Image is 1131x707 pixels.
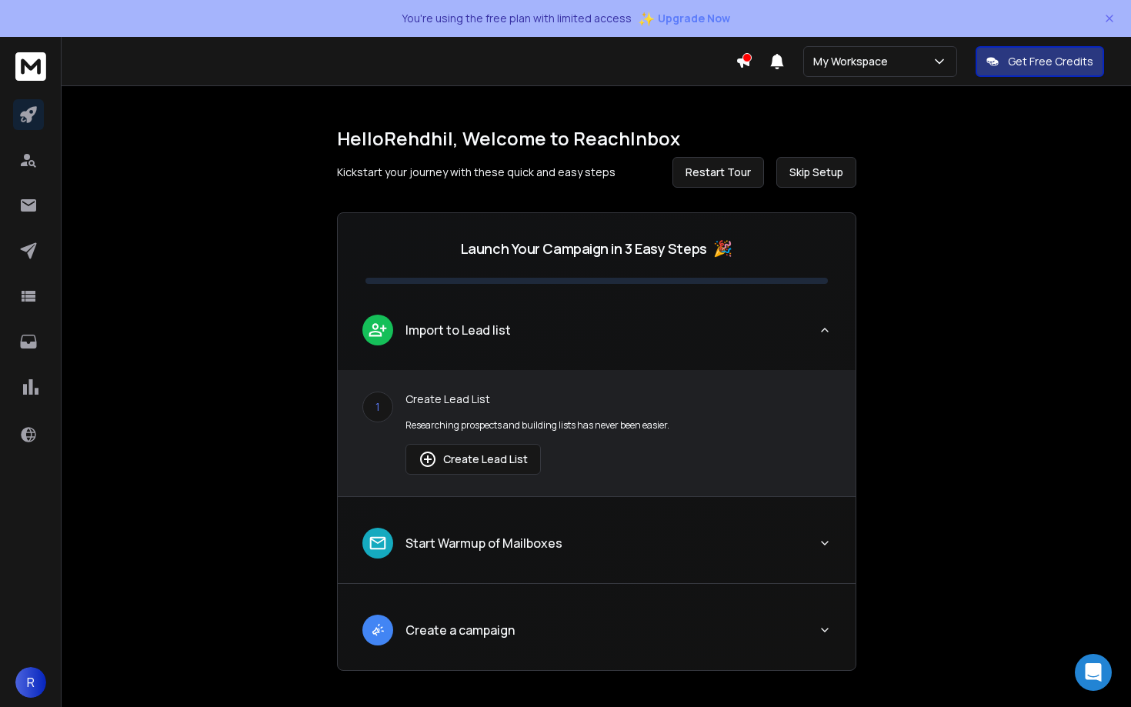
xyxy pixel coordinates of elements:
[368,533,388,553] img: lead
[15,667,46,698] button: R
[338,370,856,496] div: leadImport to Lead list
[672,157,764,188] button: Restart Tour
[776,157,856,188] button: Skip Setup
[638,3,730,34] button: ✨Upgrade Now
[789,165,843,180] span: Skip Setup
[405,392,831,407] p: Create Lead List
[402,11,632,26] p: You're using the free plan with limited access
[337,165,616,180] p: Kickstart your journey with these quick and easy steps
[338,602,856,670] button: leadCreate a campaign
[638,8,655,29] span: ✨
[338,515,856,583] button: leadStart Warmup of Mailboxes
[461,238,707,259] p: Launch Your Campaign in 3 Easy Steps
[338,302,856,370] button: leadImport to Lead list
[368,320,388,339] img: lead
[713,238,732,259] span: 🎉
[362,392,393,422] div: 1
[1008,54,1093,69] p: Get Free Credits
[405,621,515,639] p: Create a campaign
[1075,654,1112,691] div: Open Intercom Messenger
[658,11,730,26] span: Upgrade Now
[813,54,894,69] p: My Workspace
[976,46,1104,77] button: Get Free Credits
[419,450,437,469] img: lead
[405,419,831,432] p: Researching prospects and building lists has never been easier.
[405,444,541,475] button: Create Lead List
[337,126,856,151] h1: Hello Rehdhil , Welcome to ReachInbox
[368,620,388,639] img: lead
[405,534,562,552] p: Start Warmup of Mailboxes
[405,321,511,339] p: Import to Lead list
